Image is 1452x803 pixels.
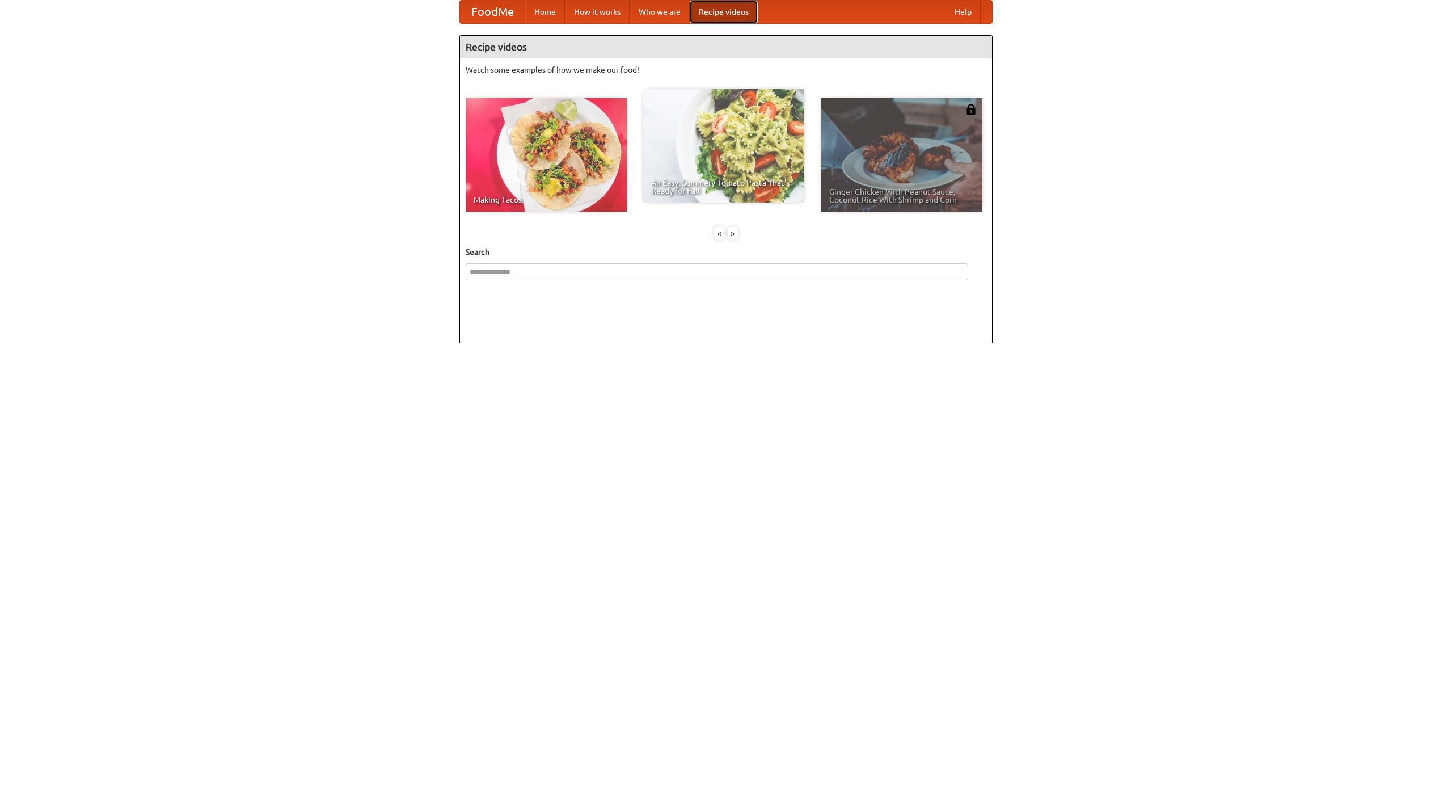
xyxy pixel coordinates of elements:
a: FoodMe [460,1,525,23]
a: An Easy, Summery Tomato Pasta That's Ready for Fall [643,89,804,203]
p: Watch some examples of how we make our food! [466,64,986,75]
h4: Recipe videos [460,36,992,58]
a: Who we are [630,1,690,23]
a: Help [946,1,981,23]
span: Making Tacos [474,196,619,204]
div: » [728,226,738,241]
div: « [714,226,724,241]
a: Making Tacos [466,98,627,212]
span: An Easy, Summery Tomato Pasta That's Ready for Fall [651,179,796,195]
a: How it works [565,1,630,23]
a: Recipe videos [690,1,758,23]
img: 483408.png [965,104,977,115]
a: Home [525,1,565,23]
h5: Search [466,246,986,258]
